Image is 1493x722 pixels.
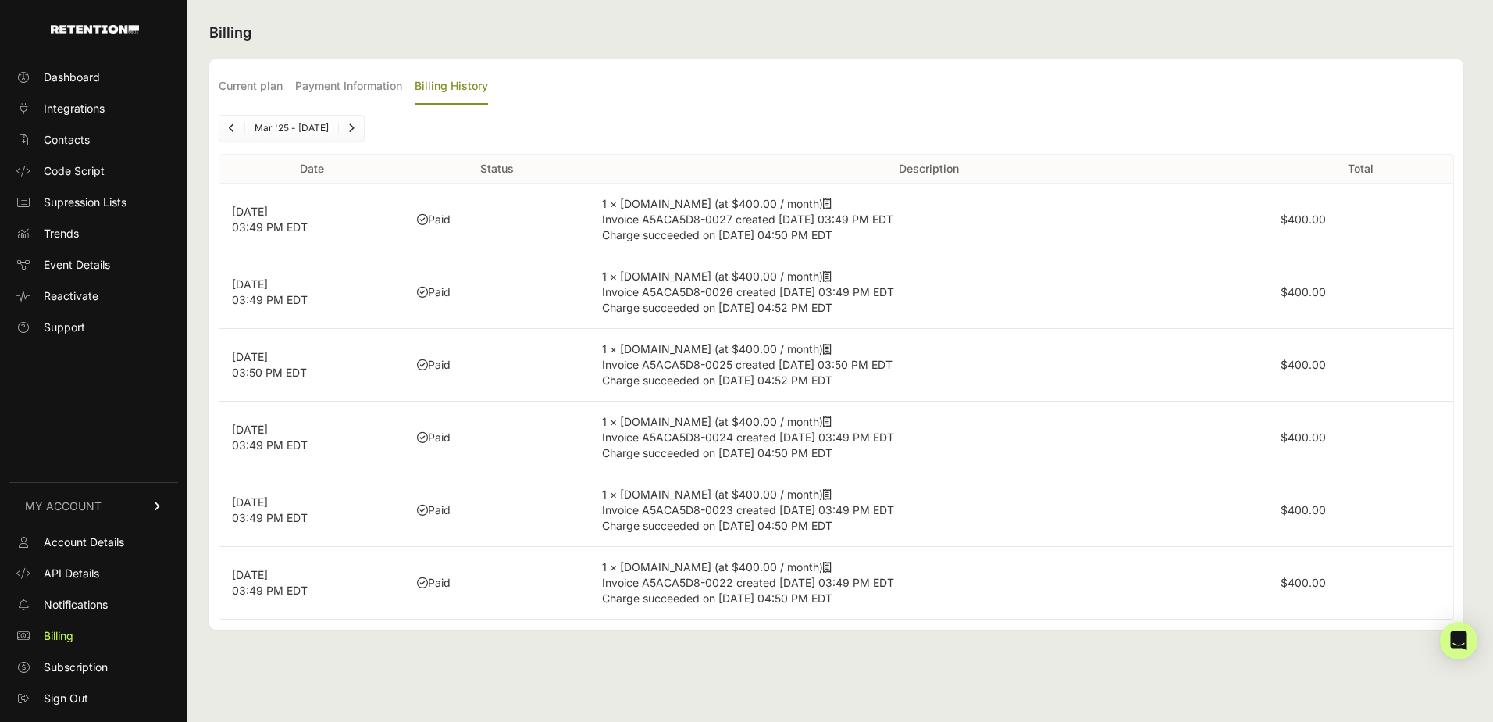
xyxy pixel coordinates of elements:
span: Notifications [44,597,108,613]
span: Charge succeeded on [DATE] 04:52 PM EDT [602,374,832,387]
a: Subscription [9,655,178,680]
th: Description [590,155,1268,184]
span: Event Details [44,257,110,273]
span: Invoice A5ACA5D8-0024 created [DATE] 03:49 PM EDT [602,431,894,444]
th: Date [219,155,404,184]
span: Charge succeeded on [DATE] 04:50 PM EDT [602,592,832,605]
label: Payment Information [295,69,402,105]
span: Integrations [44,101,105,116]
span: Sign Out [44,691,88,706]
a: MY ACCOUNT [9,482,178,530]
label: $400.00 [1281,285,1326,298]
a: Contacts [9,127,178,152]
p: [DATE] 03:49 PM EDT [232,422,392,453]
span: Billing [44,628,73,644]
span: Account Details [44,534,124,550]
p: [DATE] 03:49 PM EDT [232,495,392,526]
p: [DATE] 03:50 PM EDT [232,349,392,381]
a: Supression Lists [9,190,178,215]
th: Status [404,155,590,184]
span: Trends [44,226,79,241]
span: Charge succeeded on [DATE] 04:50 PM EDT [602,519,832,532]
label: $400.00 [1281,358,1326,371]
a: Sign Out [9,686,178,711]
span: Dashboard [44,70,100,85]
p: [DATE] 03:49 PM EDT [232,204,392,235]
label: $400.00 [1281,503,1326,516]
span: Contacts [44,132,90,148]
a: Account Details [9,530,178,555]
span: Invoice A5ACA5D8-0025 created [DATE] 03:50 PM EDT [602,358,893,371]
span: Subscription [44,659,108,675]
a: API Details [9,561,178,586]
a: Trends [9,221,178,246]
span: Code Script [44,163,105,179]
label: Billing History [415,69,488,105]
h2: Billing [209,22,1463,44]
span: Invoice A5ACA5D8-0022 created [DATE] 03:49 PM EDT [602,576,894,589]
label: Current plan [219,69,283,105]
a: Integrations [9,96,178,121]
a: Notifications [9,592,178,617]
a: Dashboard [9,65,178,90]
a: Event Details [9,252,178,277]
td: 1 × [DOMAIN_NAME] (at $400.00 / month) [590,184,1268,256]
td: Paid [404,474,590,547]
span: API Details [44,566,99,581]
span: MY ACCOUNT [25,499,102,514]
span: Invoice A5ACA5D8-0026 created [DATE] 03:49 PM EDT [602,285,894,298]
th: Total [1268,155,1453,184]
span: Invoice A5ACA5D8-0027 created [DATE] 03:49 PM EDT [602,213,893,226]
a: Next [339,116,364,141]
p: [DATE] 03:49 PM EDT [232,277,392,308]
a: Support [9,315,178,340]
label: $400.00 [1281,213,1326,226]
span: Supression Lists [44,195,126,210]
span: Invoice A5ACA5D8-0023 created [DATE] 03:49 PM EDT [602,503,894,516]
a: Previous [219,116,244,141]
span: Reactivate [44,288,98,304]
a: Reactivate [9,284,178,309]
td: Paid [404,256,590,329]
a: Billing [9,624,178,649]
td: Paid [404,402,590,474]
td: Paid [404,547,590,620]
td: 1 × [DOMAIN_NAME] (at $400.00 / month) [590,547,1268,620]
td: 1 × [DOMAIN_NAME] (at $400.00 / month) [590,402,1268,474]
td: 1 × [DOMAIN_NAME] (at $400.00 / month) [590,256,1268,329]
span: Charge succeeded on [DATE] 04:52 PM EDT [602,301,832,314]
label: $400.00 [1281,576,1326,589]
td: Paid [404,184,590,256]
li: Mar '25 - [DATE] [244,122,338,134]
div: Open Intercom Messenger [1440,622,1477,659]
span: Support [44,320,85,335]
span: Charge succeeded on [DATE] 04:50 PM EDT [602,228,832,241]
td: Paid [404,329,590,402]
a: Code Script [9,159,178,184]
td: 1 × [DOMAIN_NAME] (at $400.00 / month) [590,329,1268,402]
label: $400.00 [1281,431,1326,444]
p: [DATE] 03:49 PM EDT [232,567,392,599]
img: Retention.com [51,25,139,34]
span: Charge succeeded on [DATE] 04:50 PM EDT [602,446,832,459]
td: 1 × [DOMAIN_NAME] (at $400.00 / month) [590,474,1268,547]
